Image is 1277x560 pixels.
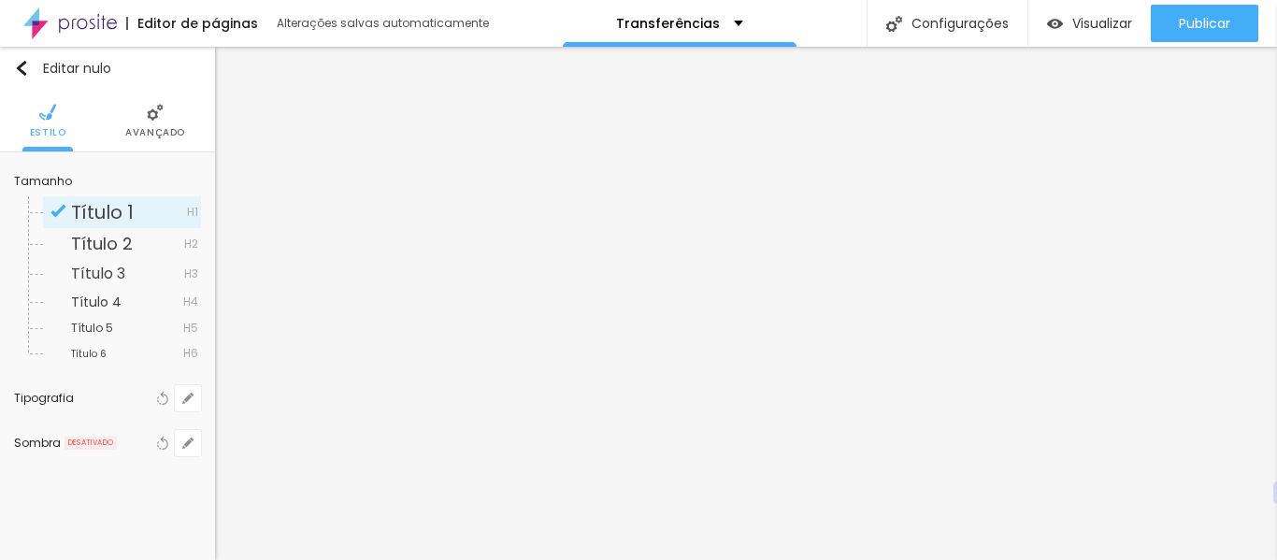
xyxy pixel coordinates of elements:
img: Ícone [50,203,66,219]
font: H5 [183,320,198,336]
font: H6 [183,345,198,361]
button: Publicar [1151,5,1258,42]
img: Ícone [886,16,902,32]
font: Alterações salvas automaticamente [277,15,489,31]
font: H3 [184,266,198,281]
font: H4 [183,294,198,309]
font: Avançado [125,125,185,139]
font: Título 6 [71,347,107,361]
font: Tamanho [14,173,72,189]
font: H1 [187,204,198,220]
font: Estilo [30,125,66,139]
img: Ícone [147,104,164,121]
font: Sombra [14,435,61,451]
font: Editar nulo [43,59,111,78]
img: view-1.svg [1047,16,1063,32]
font: Publicar [1179,14,1230,33]
button: Visualizar [1028,5,1151,42]
font: Editor de páginas [137,14,258,33]
font: Tipografia [14,390,74,406]
iframe: Editor [215,47,1277,560]
font: Título 5 [71,320,113,336]
font: DESATIVADO [68,438,113,448]
font: Transferências [616,14,720,33]
font: Título 2 [71,232,133,255]
font: Título 3 [71,263,125,284]
font: Título 4 [71,293,122,311]
font: H2 [184,236,198,251]
img: Ícone [39,104,56,121]
font: Visualizar [1072,14,1132,33]
font: Título 1 [71,199,134,225]
font: Configurações [911,14,1009,33]
img: Ícone [14,61,29,76]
